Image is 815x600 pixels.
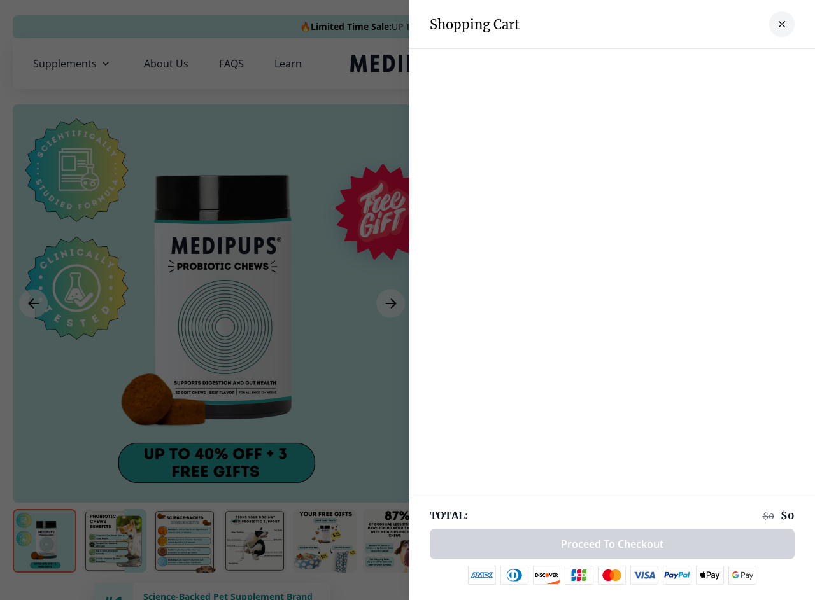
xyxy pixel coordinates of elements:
img: amex [468,566,496,585]
img: jcb [565,566,593,585]
img: apple [696,566,724,585]
span: $ 0 [781,509,795,522]
img: diners-club [500,566,528,585]
img: visa [630,566,658,585]
img: google [728,566,757,585]
span: $ 0 [763,510,774,522]
h3: Shopping Cart [430,17,520,32]
img: paypal [663,566,691,585]
span: TOTAL: [430,508,468,522]
img: discover [533,566,561,585]
button: close-cart [769,11,795,37]
img: mastercard [598,566,626,585]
